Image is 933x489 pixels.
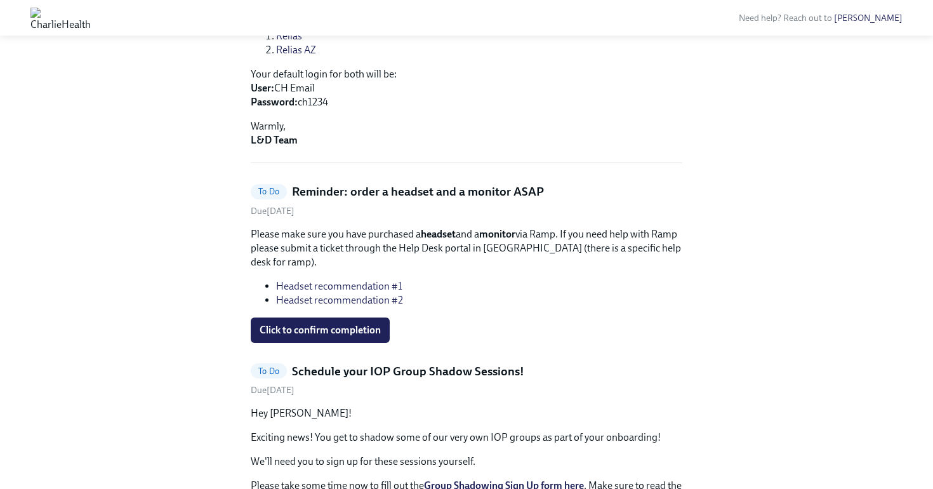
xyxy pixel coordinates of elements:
[251,119,682,147] p: Warmly,
[251,134,298,146] strong: L&D Team
[251,67,682,109] p: Your default login for both will be: CH Email ch1234
[251,318,390,343] button: Click to confirm completion
[292,184,544,200] h5: Reminder: order a headset and a monitor ASAP
[251,366,287,376] span: To Do
[251,406,682,420] p: Hey [PERSON_NAME]!
[251,187,287,196] span: To Do
[739,13,903,23] span: Need help? Reach out to
[251,363,682,397] a: To DoSchedule your IOP Group Shadow Sessions!Due[DATE]
[260,324,381,337] span: Click to confirm completion
[30,8,91,28] img: CharlieHealth
[276,30,302,42] a: Relias
[251,96,298,108] strong: Password:
[251,431,682,445] p: Exciting news! You get to shadow some of our very own IOP groups as part of your onboarding!
[276,44,316,56] a: Relias AZ
[276,280,402,292] a: Headset recommendation #1
[251,385,294,396] span: Tuesday, August 26th 2025, 10:00 am
[292,363,524,380] h5: Schedule your IOP Group Shadow Sessions!
[479,228,515,240] strong: monitor
[251,184,682,217] a: To DoReminder: order a headset and a monitor ASAPDue[DATE]
[834,13,903,23] a: [PERSON_NAME]
[251,227,682,269] p: Please make sure you have purchased a and a via Ramp. If you need help with Ramp please submit a ...
[251,82,274,94] strong: User:
[251,455,682,469] p: We'll need you to sign up for these sessions yourself.
[276,294,403,306] a: Headset recommendation #2
[421,228,456,240] strong: headset
[251,206,294,217] span: Tuesday, August 26th 2025, 10:00 am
